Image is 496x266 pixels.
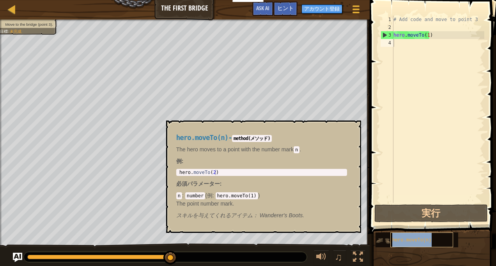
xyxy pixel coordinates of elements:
span: : [8,29,10,34]
img: portrait.png [376,233,390,248]
div: 2 [381,23,393,31]
span: 例 [176,158,182,164]
span: Move to the bridge (point 3). [5,22,53,27]
code: method(メソッド) [232,135,272,142]
span: スキルを与えてくれるアイテム： [176,212,260,218]
div: 4 [381,39,393,47]
span: 未完成 [10,29,21,34]
code: n [176,192,182,199]
span: : [213,192,216,199]
span: 必須パラメーター [176,181,220,187]
span: : [182,192,185,199]
em: Wanderer's Boots. [176,212,304,218]
div: ( ) [176,192,347,207]
button: アカウント登録 [301,4,342,14]
span: ヒント [277,4,294,12]
button: Ask AI [13,253,22,262]
button: 実行 [374,204,488,222]
span: hero.moveTo(n) [176,134,229,142]
button: ♫ [333,250,346,266]
span: ♫ [335,251,342,263]
button: Toggle fullscreen [350,250,366,266]
button: Ask AI [252,2,273,16]
button: ゲームメニューを見る [346,2,366,20]
button: 音量を調整する [314,250,329,266]
code: hero.moveTo(1) [216,192,258,199]
span: : [220,181,222,187]
span: hero.moveTo(n) [392,238,432,243]
p: The hero moves to a point with the number mark . [176,145,347,153]
p: The point number mark. [176,200,347,207]
h4: - [176,134,347,142]
div: 3 [381,31,393,39]
div: 1 [381,16,393,23]
strong: : [176,158,184,164]
span: Ask AI [256,4,269,12]
code: number [185,192,205,199]
code: n [294,146,299,153]
span: 例 [207,192,213,199]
